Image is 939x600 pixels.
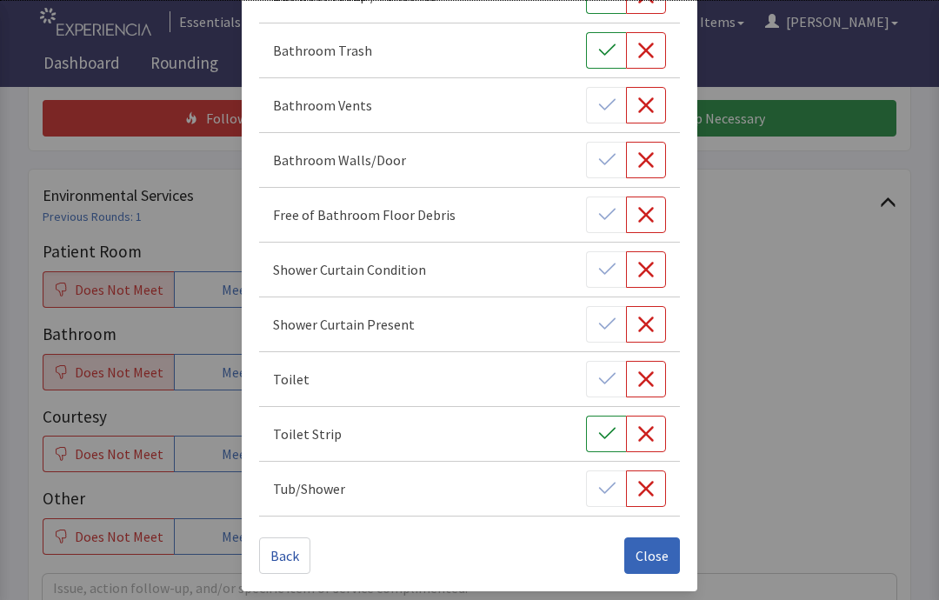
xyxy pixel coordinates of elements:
button: Close [624,537,680,574]
span: Back [270,545,299,566]
button: Back [259,537,310,574]
p: Toilet [273,369,310,390]
p: Bathroom Vents [273,95,372,116]
p: Toilet Strip [273,423,342,444]
p: Tub/Shower [273,478,345,499]
p: Shower Curtain Present [273,314,415,335]
p: Shower Curtain Condition [273,259,426,280]
p: Free of Bathroom Floor Debris [273,204,456,225]
span: Close [636,545,669,566]
p: Bathroom Walls/Door [273,150,406,170]
p: Bathroom Trash [273,40,372,61]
